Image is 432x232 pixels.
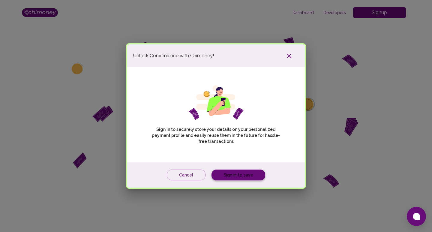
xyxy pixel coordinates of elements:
p: Sign in to securely store your details on your personalized payment profile and easily reuse them... [148,126,284,144]
img: girl phone svg [189,85,244,120]
span: Unlock Convenience with Chimoney! [133,52,214,59]
button: Cancel [167,170,205,181]
button: Open chat window [407,207,426,226]
a: Sign in to save [211,170,265,181]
